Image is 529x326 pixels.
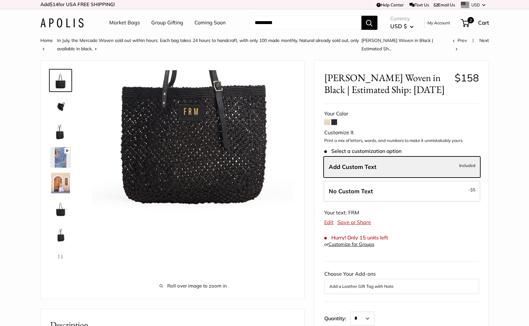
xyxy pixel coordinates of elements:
[324,310,350,326] label: Quantity:
[250,16,361,30] input: Search...
[50,70,71,91] img: Mercado Woven in Black | Estimated Ship: Oct. 19th
[92,70,295,273] img: customizer-prod
[49,120,72,143] a: Mercado Woven in Black | Estimated Ship: Oct. 19th
[151,18,183,28] a: Group Gifting
[324,128,479,138] div: Customize It
[376,2,404,7] a: Help Center
[471,2,480,7] span: USD
[390,14,414,23] span: Currency
[49,95,72,118] a: Mercado Woven in Black | Estimated Ship: Oct. 19th
[49,248,72,272] a: Mercado Woven in Black | Estimated Ship: Oct. 19th
[49,223,72,246] a: Mercado Woven in Black | Estimated Ship: Oct. 19th
[329,163,376,171] span: Add Custom Text
[329,188,373,195] span: No Custom Text
[194,18,226,28] a: Coming Soon
[50,121,71,142] img: Mercado Woven in Black | Estimated Ship: Oct. 19th
[478,19,489,26] span: Cart
[50,173,71,193] img: Mercado Woven in Black | Estimated Ship: Oct. 19th
[50,198,71,219] img: Mercado Woven in Black | Estimated Ship: Oct. 19th
[361,38,433,52] span: [PERSON_NAME] Woven in Black | Estimated Sh...
[324,269,479,294] div: Choose Your Add-ons
[324,156,480,178] label: Add Custom Text
[361,16,377,30] button: Search
[324,148,401,154] span: Select a customization option
[453,38,467,43] a: Prev
[324,181,480,202] label: Leave Blank
[324,209,359,216] span: Your text: FRM
[329,282,474,290] button: Add a Leather Gift Tag with Note
[49,171,72,195] a: Mercado Woven in Black | Estimated Ship: Oct. 19th
[40,38,53,43] a: Home
[40,18,84,28] img: Apolis
[467,17,474,23] span: 2
[50,96,71,116] img: Mercado Woven in Black | Estimated Ship: Oct. 19th
[459,162,475,169] span: Included
[324,240,374,249] div: or
[461,18,489,28] a: 2 Cart
[50,224,71,245] img: Mercado Woven in Black | Estimated Ship: Oct. 19th
[324,72,450,96] span: [PERSON_NAME] Woven in Black | Estimated Ship: [DATE]
[109,18,140,28] a: Market Bags
[324,235,388,241] span: Hurry! Only 15 units left
[427,19,450,27] a: My Account
[328,241,374,247] a: Customize for Groups
[5,302,69,321] iframe: Sign Up via Text for Offers
[324,219,334,225] a: Edit
[468,186,475,194] span: -
[40,36,453,53] nav: Breadcrumb
[92,281,295,290] span: Roll over image to zoom in
[434,2,455,7] a: Email Us
[390,21,414,31] button: USD $
[49,146,72,169] a: Mercado Woven in Black | Estimated Ship: Oct. 19th
[49,69,72,92] a: Mercado Woven in Black | Estimated Ship: Oct. 19th
[324,109,479,119] div: Your Color
[337,219,371,225] a: Save or Share
[50,250,71,270] img: Mercado Woven in Black | Estimated Ship: Oct. 19th
[50,147,71,168] img: Mercado Woven in Black | Estimated Ship: Oct. 19th
[49,197,72,220] a: Mercado Woven in Black | Estimated Ship: Oct. 19th
[57,38,359,52] a: In July, the Mercado Woven sold out within hours. Each bag takes 24 hours to handcraft, with only...
[390,23,407,29] span: USD $
[455,71,479,84] span: $158
[324,138,479,144] p: Print a mix of letters, words, and numbers to make it unmistakably yours.
[50,1,58,7] span: $14
[409,2,429,7] a: Text Us
[470,187,475,192] span: $5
